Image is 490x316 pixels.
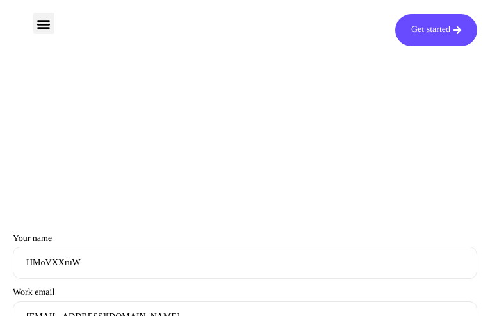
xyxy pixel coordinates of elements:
input: Your name [13,247,477,279]
label: Your name [13,234,477,279]
span: Get started [411,26,450,35]
a: Get started [395,14,477,46]
div: Menu Toggle [33,13,54,34]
